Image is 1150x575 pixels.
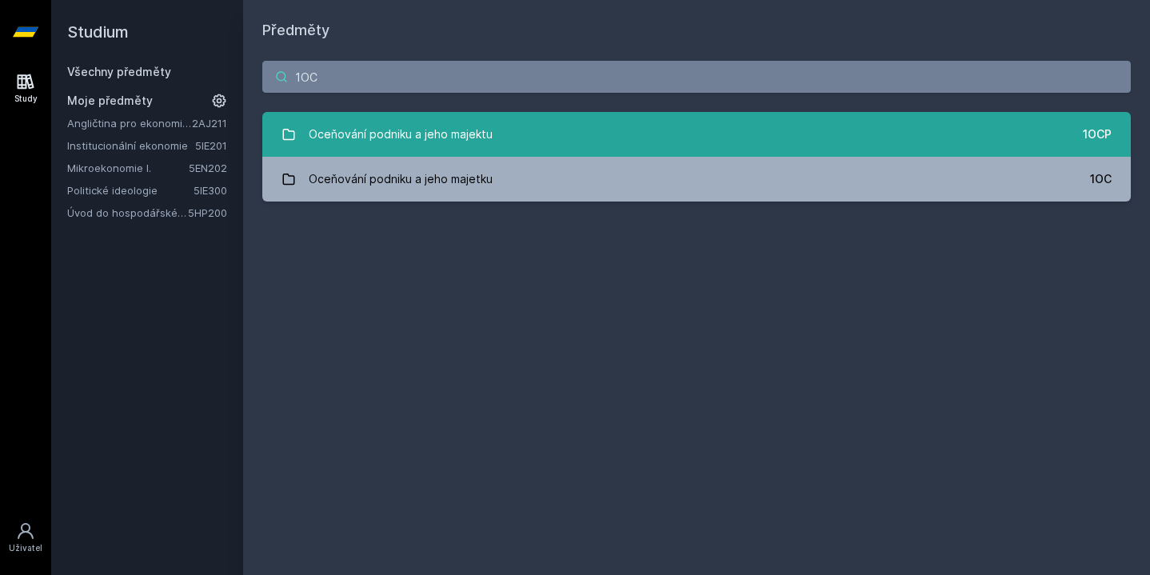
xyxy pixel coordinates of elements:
a: 5IE300 [194,184,227,197]
input: Název nebo ident předmětu… [262,61,1131,93]
a: Uživatel [3,513,48,562]
a: Study [3,64,48,113]
a: Úvod do hospodářské a sociální politiky [67,205,188,221]
a: 5EN202 [189,162,227,174]
span: Moje předměty [67,93,153,109]
a: Politické ideologie [67,182,194,198]
a: Mikroekonomie I. [67,160,189,176]
a: 5HP200 [188,206,227,219]
a: Institucionální ekonomie [67,138,195,154]
div: Oceňování podniku a jeho majektu [309,118,493,150]
a: Všechny předměty [67,65,171,78]
a: 5IE201 [195,139,227,152]
div: Uživatel [9,542,42,554]
h1: Předměty [262,19,1131,42]
div: 1OC [1090,171,1112,187]
a: Oceňování podniku a jeho majetku 1OC [262,157,1131,202]
div: Study [14,93,38,105]
a: 2AJ211 [192,117,227,130]
a: Oceňování podniku a jeho majektu 1OCP [262,112,1131,157]
a: Angličtina pro ekonomická studia 1 (B2/C1) [67,115,192,131]
div: 1OCP [1083,126,1112,142]
div: Oceňování podniku a jeho majetku [309,163,493,195]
